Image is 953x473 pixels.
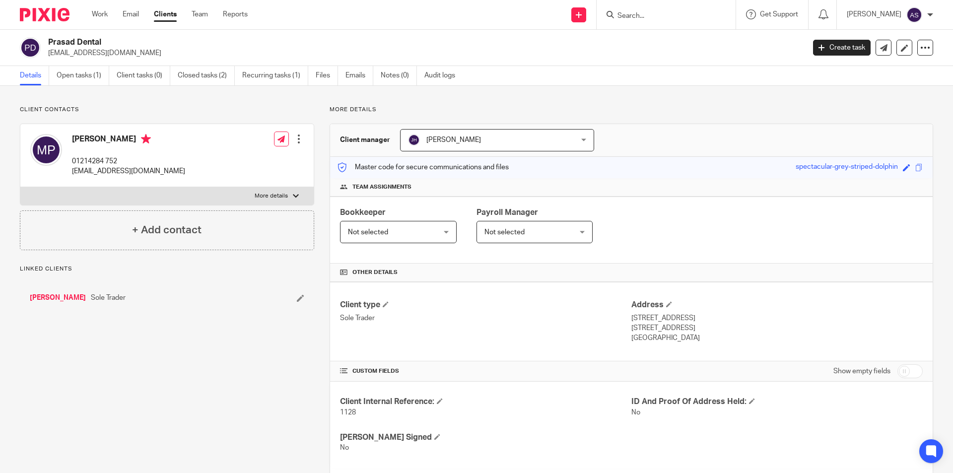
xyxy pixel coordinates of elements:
[72,166,185,176] p: [EMAIL_ADDRESS][DOMAIN_NAME]
[340,367,631,375] h4: CUSTOM FIELDS
[255,192,288,200] p: More details
[340,444,349,451] span: No
[20,265,314,273] p: Linked clients
[906,7,922,23] img: svg%3E
[154,9,177,19] a: Clients
[631,300,923,310] h4: Address
[796,162,898,173] div: spectacular-grey-striped-dolphin
[631,313,923,323] p: [STREET_ADDRESS]
[408,134,420,146] img: svg%3E
[242,66,308,85] a: Recurring tasks (1)
[340,409,356,416] span: 1128
[847,9,901,19] p: [PERSON_NAME]
[20,66,49,85] a: Details
[48,48,798,58] p: [EMAIL_ADDRESS][DOMAIN_NAME]
[117,66,170,85] a: Client tasks (0)
[381,66,417,85] a: Notes (0)
[178,66,235,85] a: Closed tasks (2)
[833,366,890,376] label: Show empty fields
[340,397,631,407] h4: Client Internal Reference:
[340,135,390,145] h3: Client manager
[424,66,463,85] a: Audit logs
[330,106,933,114] p: More details
[30,293,86,303] a: [PERSON_NAME]
[20,8,69,21] img: Pixie
[345,66,373,85] a: Emails
[348,229,388,236] span: Not selected
[631,333,923,343] p: [GEOGRAPHIC_DATA]
[123,9,139,19] a: Email
[340,300,631,310] h4: Client type
[616,12,706,21] input: Search
[57,66,109,85] a: Open tasks (1)
[352,183,411,191] span: Team assignments
[813,40,871,56] a: Create task
[91,293,126,303] span: Sole Trader
[141,134,151,144] i: Primary
[631,397,923,407] h4: ID And Proof Of Address Held:
[352,269,398,276] span: Other details
[132,222,202,238] h4: + Add contact
[484,229,525,236] span: Not selected
[30,134,62,166] img: svg%3E
[426,136,481,143] span: [PERSON_NAME]
[340,432,631,443] h4: [PERSON_NAME] Signed
[316,66,338,85] a: Files
[338,162,509,172] p: Master code for secure communications and files
[192,9,208,19] a: Team
[476,208,538,216] span: Payroll Manager
[72,156,185,166] p: 01214284 752
[48,37,648,48] h2: Prasad Dental
[340,208,386,216] span: Bookkeeper
[20,37,41,58] img: svg%3E
[340,313,631,323] p: Sole Trader
[631,323,923,333] p: [STREET_ADDRESS]
[760,11,798,18] span: Get Support
[223,9,248,19] a: Reports
[631,409,640,416] span: No
[92,9,108,19] a: Work
[20,106,314,114] p: Client contacts
[72,134,185,146] h4: [PERSON_NAME]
